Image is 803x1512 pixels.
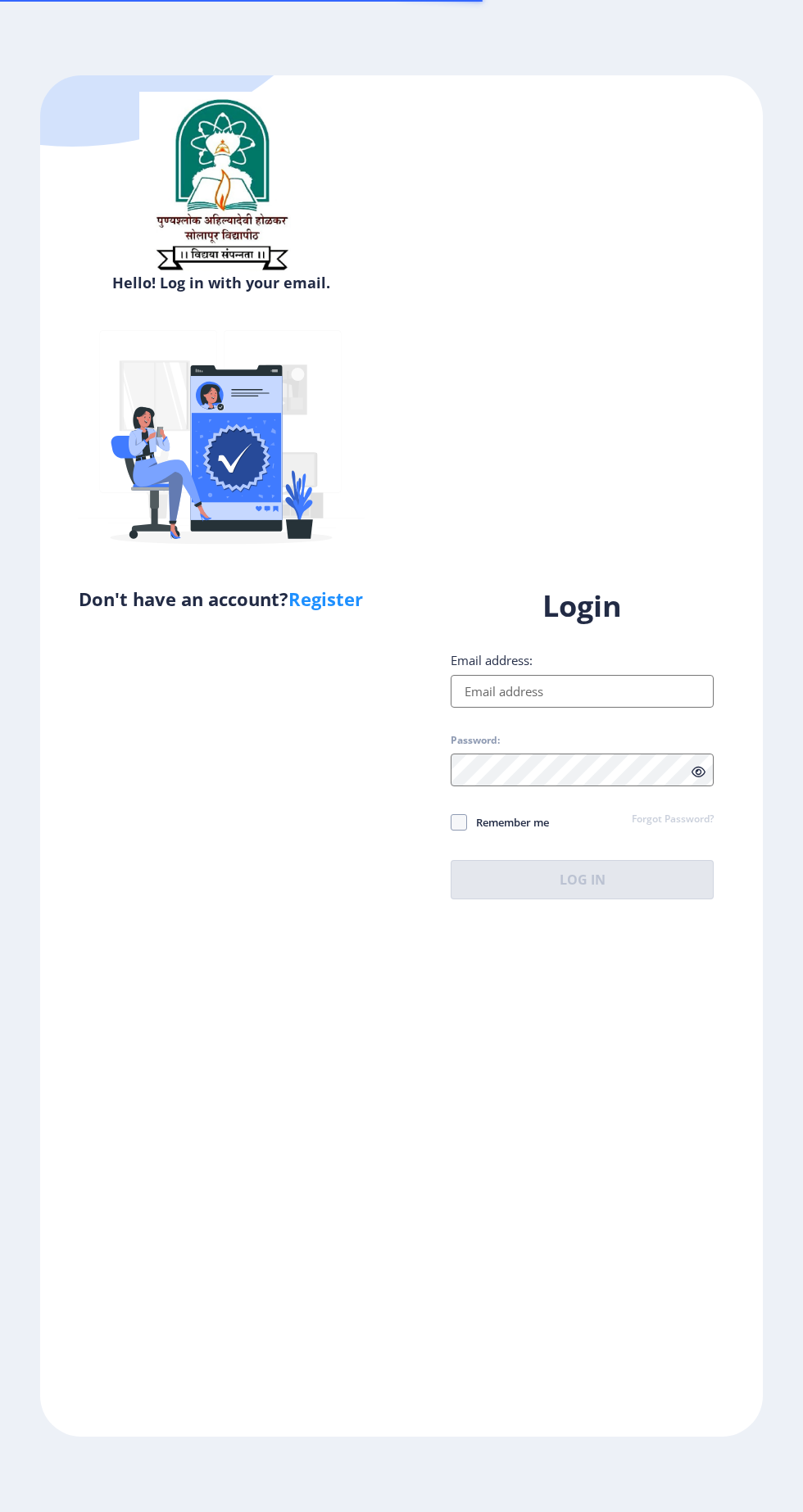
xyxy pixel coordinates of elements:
[451,586,714,626] h1: Login
[467,813,549,832] span: Remember me
[451,675,714,708] input: Email address
[78,299,365,586] img: Verified-rafiki.svg
[52,273,389,292] h6: Hello! Log in with your email.
[451,860,714,899] button: Log In
[52,586,389,612] h5: Don't have an account?
[632,813,714,827] a: Forgot Password?
[139,92,303,277] img: sulogo.png
[451,652,533,668] label: Email address:
[451,734,500,747] label: Password:
[288,586,363,611] a: Register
